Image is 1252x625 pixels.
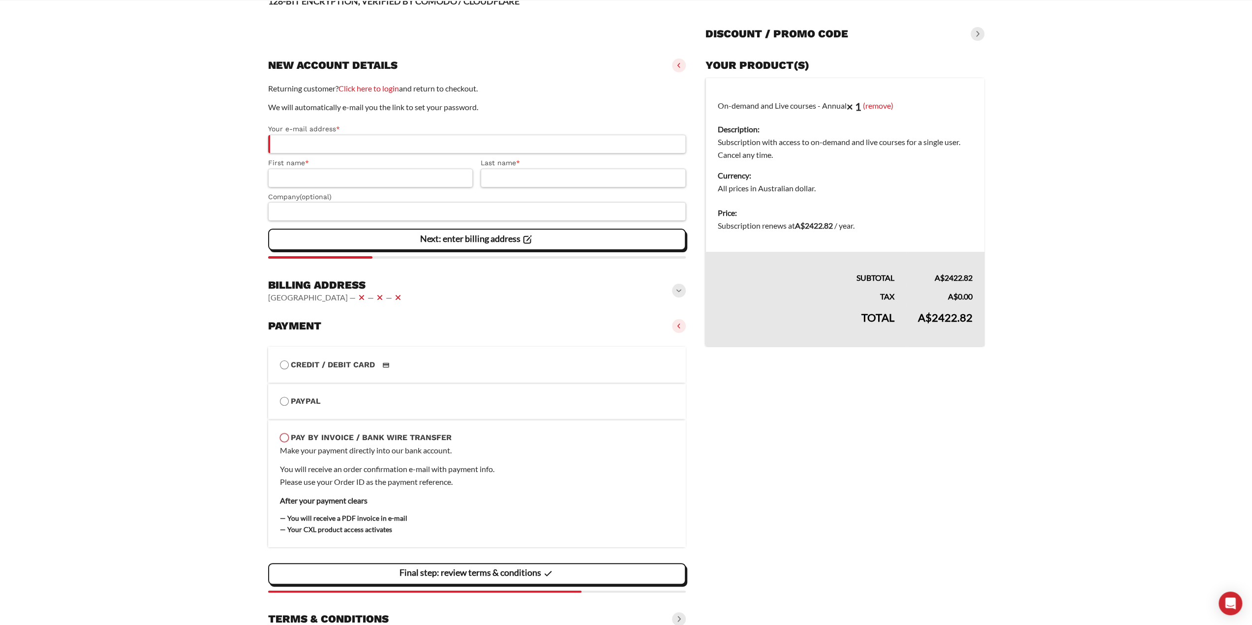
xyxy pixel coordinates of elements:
dt: Description: [718,123,972,136]
label: Credit / Debit Card [280,358,674,371]
input: PayPal [280,397,289,406]
input: Pay by Invoice / Bank Wire Transfer [280,433,289,442]
p: Make your payment directly into our bank account. [280,444,674,457]
dt: Price: [718,207,972,219]
span: / year [834,221,853,230]
div: Open Intercom Messenger [1219,592,1242,615]
bdi: 2422.82 [918,311,973,324]
h3: Payment [268,319,321,333]
label: Company [268,191,686,203]
label: Last name [481,157,686,169]
span: A$ [948,292,958,301]
p: You will receive an order confirmation e-mail with payment info. Please use your Order ID as the ... [280,463,674,488]
a: (remove) [863,100,893,110]
vaadin-horizontal-layout: [GEOGRAPHIC_DATA] — — — [268,292,404,303]
strong: — You will receive a PDF invoice in e-mail [280,514,407,522]
vaadin-button: Next: enter billing address [268,229,686,250]
dd: All prices in Australian dollar. [718,182,972,195]
label: First name [268,157,473,169]
img: Credit / Debit Card [377,359,395,371]
label: Your e-mail address [268,123,686,135]
span: A$ [918,311,932,324]
td: On-demand and Live courses - Annual [706,78,984,201]
vaadin-button: Final step: review terms & conditions [268,563,686,585]
span: Subscription renews at . [718,221,855,230]
strong: × 1 [847,100,861,113]
strong: — Your CXL product access activates [280,525,392,534]
label: Pay by Invoice / Bank Wire Transfer [280,431,674,444]
label: PayPal [280,395,674,408]
bdi: 2422.82 [935,273,973,282]
span: A$ [935,273,945,282]
h3: Discount / promo code [705,27,848,41]
dt: Currency: [718,169,972,182]
h3: Billing address [268,278,404,292]
bdi: 2422.82 [795,221,833,230]
p: Returning customer? and return to checkout. [268,82,686,95]
th: Total [706,303,906,346]
th: Subtotal [706,252,906,284]
th: Tax [706,284,906,303]
h3: New account details [268,59,397,72]
input: Credit / Debit CardCredit / Debit Card [280,360,289,369]
span: (optional) [300,193,332,201]
dd: Subscription with access to on-demand and live courses for a single user. Cancel any time. [718,136,972,161]
span: A$ [795,221,805,230]
bdi: 0.00 [948,292,973,301]
p: We will automatically e-mail you the link to set your password. [268,101,686,114]
a: Click here to login [338,84,399,93]
strong: After your payment clears [280,496,367,505]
